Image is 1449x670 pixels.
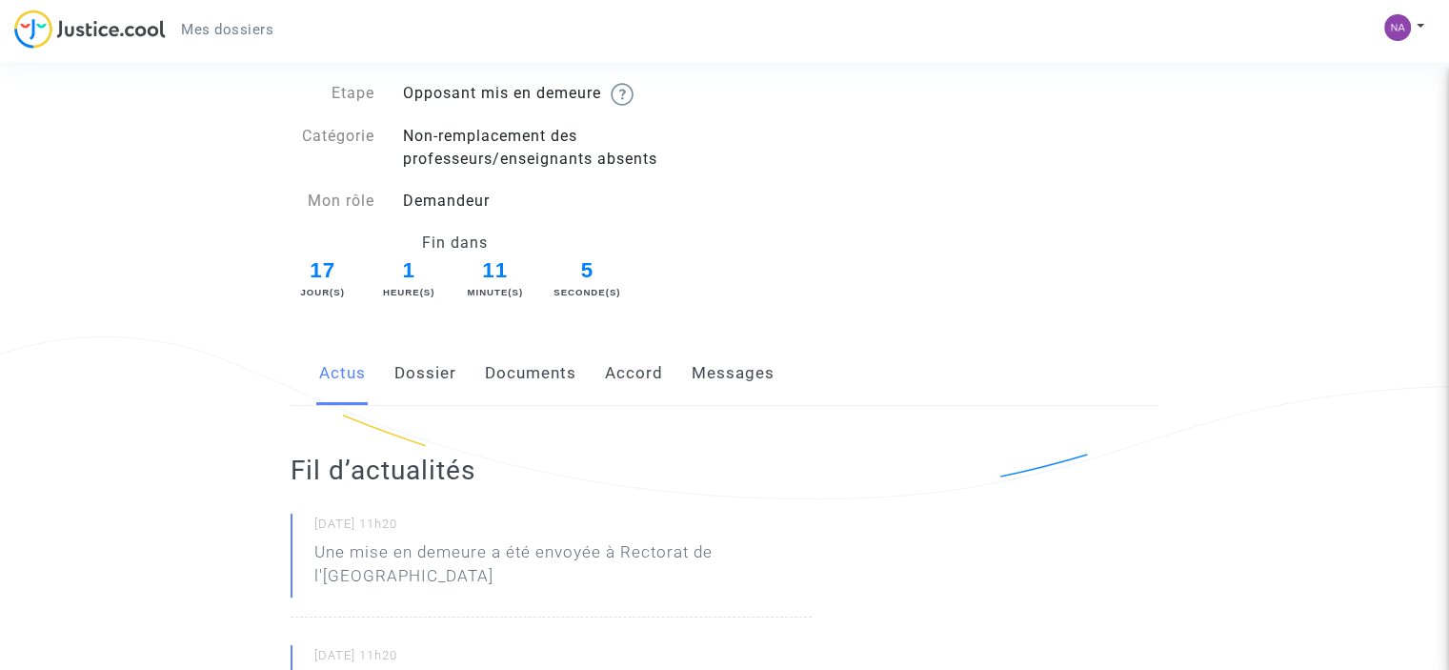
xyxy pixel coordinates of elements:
[314,516,812,540] small: [DATE] 11h20
[1384,14,1411,41] img: c6db1339746422a9fbb4ffeb0c8c8ce6
[389,82,725,106] div: Opposant mis en demeure
[181,21,273,38] span: Mes dossiers
[14,10,166,49] img: jc-logo.svg
[381,254,436,287] span: 1
[692,342,775,405] a: Messages
[276,125,389,171] div: Catégorie
[166,15,289,44] a: Mes dossiers
[276,190,389,213] div: Mon rôle
[394,342,456,405] a: Dossier
[289,286,357,299] div: Jour(s)
[605,342,663,405] a: Accord
[381,286,436,299] div: Heure(s)
[389,125,725,171] div: Non-remplacement des professeurs/enseignants absents
[553,286,620,299] div: Seconde(s)
[461,286,530,299] div: Minute(s)
[485,342,576,405] a: Documents
[559,254,614,287] span: 5
[291,454,812,487] h2: Fil d’actualités
[319,342,366,405] a: Actus
[389,190,725,213] div: Demandeur
[276,82,389,106] div: Etape
[611,83,634,106] img: help.svg
[289,254,357,287] span: 17
[314,540,812,598] p: Une mise en demeure a été envoyée à Rectorat de l'[GEOGRAPHIC_DATA]
[461,254,530,287] span: 11
[276,232,633,254] div: Fin dans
